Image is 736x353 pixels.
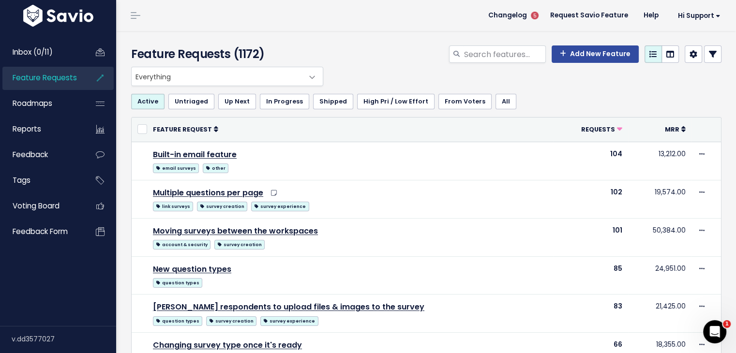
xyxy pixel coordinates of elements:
td: 19,574.00 [628,180,691,218]
span: Feedback form [13,226,68,236]
td: 50,384.00 [628,218,691,256]
a: email surveys [153,162,199,174]
a: Tags [2,169,80,191]
span: email surveys [153,163,199,173]
span: survey creation [214,240,265,250]
a: Voting Board [2,195,80,217]
a: MRR [665,124,686,134]
span: account & security [153,240,210,250]
a: High Pri / Low Effort [357,94,435,109]
a: Active [131,94,165,109]
a: Shipped [313,94,353,109]
a: Untriaged [168,94,214,109]
span: Feature Requests [13,73,77,83]
span: link surveys [153,202,193,211]
span: survey creation [197,202,247,211]
span: Inbox (0/11) [13,47,53,57]
span: other [203,163,228,173]
a: New question types [153,264,231,275]
a: Request Savio Feature [542,8,636,23]
span: Hi Support [678,12,721,19]
a: other [203,162,228,174]
span: Feedback [13,149,48,160]
a: [PERSON_NAME] respondents to upload files & images to the survey [153,301,424,312]
a: Feedback [2,144,80,166]
iframe: Intercom live chat [703,320,726,343]
a: Moving surveys between the workspaces [153,225,318,236]
span: Changelog [488,12,527,19]
a: survey creation [197,200,247,212]
a: In Progress [260,94,309,109]
div: v.dd3577027 [12,326,116,352]
a: All [496,94,516,109]
span: question types [153,278,202,288]
img: logo-white.9d6f32f41409.svg [21,5,96,27]
span: Everything [131,67,323,86]
a: Changing survey type once it's ready [153,339,302,351]
span: Roadmaps [13,98,52,108]
a: Add New Feature [552,45,639,63]
a: survey experience [260,314,318,326]
a: Up Next [218,94,256,109]
span: Requests [581,125,615,133]
a: question types [153,276,202,288]
td: 13,212.00 [628,142,691,180]
a: Feature Request [153,124,218,134]
a: survey creation [206,314,256,326]
td: 101 [553,218,628,256]
span: Everything [132,67,303,86]
a: Requests [581,124,622,134]
td: 102 [553,180,628,218]
span: question types [153,316,202,326]
a: From Voters [438,94,492,109]
a: Roadmaps [2,92,80,115]
a: Help [636,8,666,23]
span: 1 [723,320,731,328]
td: 21,425.00 [628,294,691,333]
span: Feature Request [153,125,212,133]
span: Reports [13,124,41,134]
a: survey experience [251,200,309,212]
a: Multiple questions per page [153,187,263,198]
a: Built-in email feature [153,149,237,160]
span: 5 [531,12,539,19]
a: survey creation [214,238,265,250]
td: 85 [553,256,628,294]
a: Feedback form [2,221,80,243]
span: survey experience [251,202,309,211]
span: survey experience [260,316,318,326]
a: account & security [153,238,210,250]
h4: Feature Requests (1172) [131,45,318,63]
span: survey creation [206,316,256,326]
ul: Filter feature requests [131,94,721,109]
td: 24,951.00 [628,256,691,294]
input: Search features... [463,45,546,63]
span: MRR [665,125,679,133]
span: Tags [13,175,30,185]
a: Feature Requests [2,67,80,89]
a: link surveys [153,200,193,212]
td: 104 [553,142,628,180]
td: 83 [553,294,628,333]
a: Hi Support [666,8,728,23]
a: Inbox (0/11) [2,41,80,63]
span: Voting Board [13,201,60,211]
a: Reports [2,118,80,140]
a: question types [153,314,202,326]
